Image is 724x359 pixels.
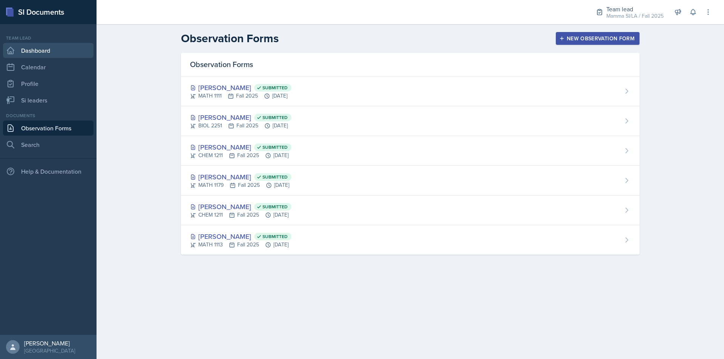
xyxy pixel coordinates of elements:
a: [PERSON_NAME] Submitted MATH 1113Fall 2025[DATE] [181,225,640,255]
div: [PERSON_NAME] [190,82,291,93]
a: Dashboard [3,43,94,58]
div: Documents [3,112,94,119]
span: Submitted [262,234,288,240]
a: [PERSON_NAME] Submitted BIOL 2251Fall 2025[DATE] [181,106,640,136]
div: [PERSON_NAME] [190,112,291,122]
div: Team lead [3,35,94,41]
div: New Observation Form [561,35,635,41]
div: BIOL 2251 Fall 2025 [DATE] [190,122,291,130]
div: Observation Forms [181,53,640,76]
span: Submitted [262,204,288,210]
div: MATH 1179 Fall 2025 [DATE] [190,181,291,189]
a: Calendar [3,60,94,75]
div: [PERSON_NAME] [190,172,291,182]
a: Observation Forms [3,121,94,136]
a: [PERSON_NAME] Submitted MATH 1179Fall 2025[DATE] [181,166,640,196]
span: Submitted [262,115,288,121]
div: Team lead [606,5,664,14]
a: [PERSON_NAME] Submitted MATH 1111Fall 2025[DATE] [181,76,640,106]
div: Mamma SI/LA / Fall 2025 [606,12,664,20]
a: Profile [3,76,94,91]
a: Si leaders [3,93,94,108]
div: [PERSON_NAME] [24,339,75,347]
div: MATH 1111 Fall 2025 [DATE] [190,92,291,100]
span: Submitted [262,174,288,180]
button: New Observation Form [556,32,640,45]
h2: Observation Forms [181,32,279,45]
div: [GEOGRAPHIC_DATA] [24,347,75,354]
a: [PERSON_NAME] Submitted CHEM 1211Fall 2025[DATE] [181,136,640,166]
a: [PERSON_NAME] Submitted CHEM 1211Fall 2025[DATE] [181,196,640,225]
span: Submitted [262,85,288,91]
span: Submitted [262,144,288,150]
div: CHEM 1211 Fall 2025 [DATE] [190,211,291,219]
div: CHEM 1211 Fall 2025 [DATE] [190,151,291,159]
div: [PERSON_NAME] [190,231,291,241]
a: Search [3,137,94,152]
div: Help & Documentation [3,164,94,179]
div: [PERSON_NAME] [190,202,291,212]
div: [PERSON_NAME] [190,142,291,152]
div: MATH 1113 Fall 2025 [DATE] [190,241,291,249]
